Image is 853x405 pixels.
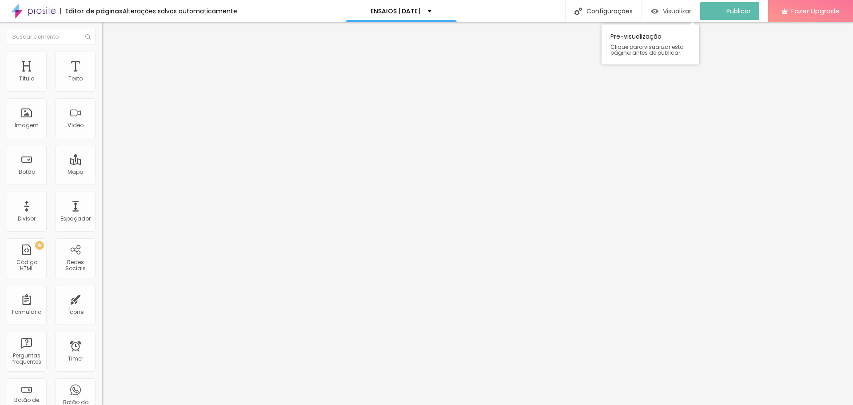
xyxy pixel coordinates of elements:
[9,353,44,365] div: Perguntas frequentes
[68,169,84,175] div: Mapa
[68,76,83,82] div: Texto
[68,309,84,315] div: Ícone
[642,2,700,20] button: Visualizar
[574,8,582,15] img: Icone
[9,259,44,272] div: Código HTML
[371,8,421,14] p: ENSAIOS [DATE]
[102,22,853,405] iframe: Editor
[18,216,36,222] div: Divisor
[19,169,35,175] div: Botão
[610,44,690,56] span: Clique para visualizar esta página antes de publicar.
[68,356,83,362] div: Timer
[602,24,699,64] div: Pre-visualização
[726,8,751,15] span: Publicar
[700,2,759,20] button: Publicar
[651,8,658,15] img: view-1.svg
[12,309,41,315] div: Formulário
[19,76,34,82] div: Título
[58,259,93,272] div: Redes Sociais
[663,8,691,15] span: Visualizar
[791,7,840,15] span: Fazer Upgrade
[60,216,91,222] div: Espaçador
[15,122,39,128] div: Imagem
[68,122,84,128] div: Vídeo
[60,8,123,14] div: Editor de páginas
[7,29,96,45] input: Buscar elemento
[85,34,91,40] img: Icone
[123,8,237,14] div: Alterações salvas automaticamente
